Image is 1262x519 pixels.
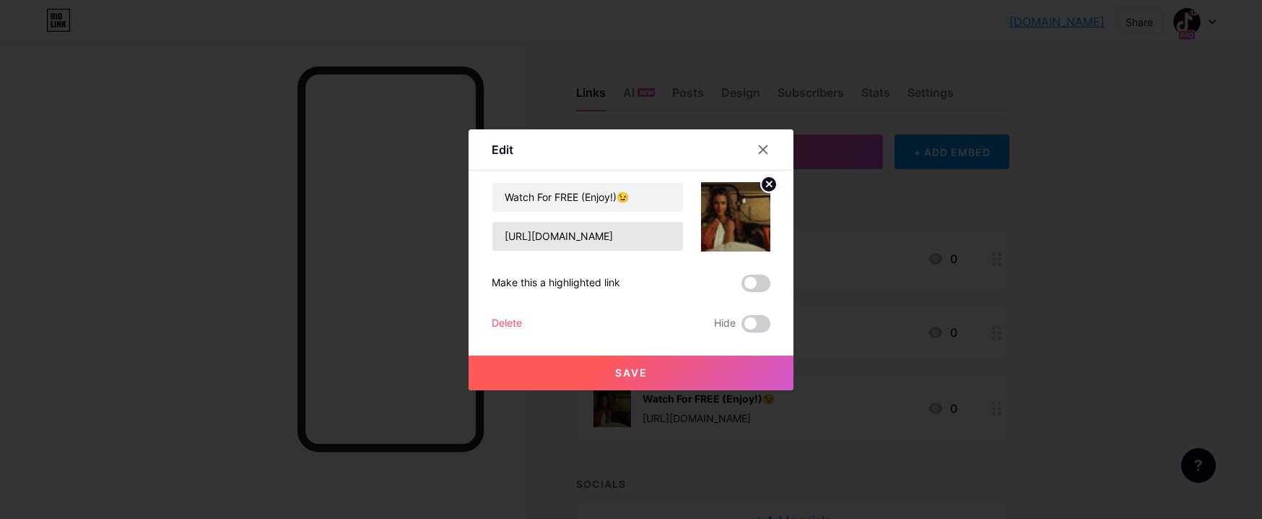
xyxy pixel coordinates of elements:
[492,315,522,333] div: Delete
[492,275,620,292] div: Make this a highlighted link
[492,222,683,251] input: URL
[615,366,648,379] span: Save
[714,315,736,333] span: Hide
[492,183,683,212] input: Title
[469,356,793,390] button: Save
[492,141,513,158] div: Edit
[701,182,770,252] img: link_thumbnail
